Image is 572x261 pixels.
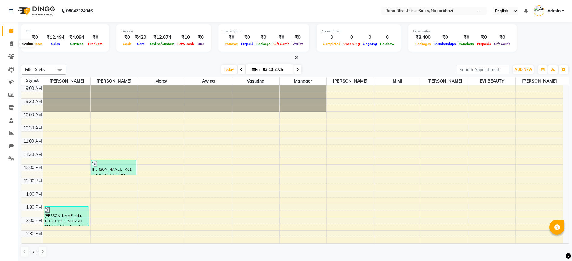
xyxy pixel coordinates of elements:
[121,42,133,46] span: Cash
[138,77,185,85] span: Mercy
[516,77,563,85] span: [PERSON_NAME]
[361,34,379,41] div: 0
[26,29,104,34] div: Total
[135,42,146,46] span: Card
[25,85,43,92] div: 9:00 AM
[21,77,43,84] div: Stylist
[493,42,512,46] span: Gift Cards
[547,8,561,14] span: Admin
[321,34,342,41] div: 3
[250,67,261,72] span: Fri
[457,34,475,41] div: ₹0
[22,112,43,118] div: 10:00 AM
[176,42,196,46] span: Petty cash
[361,42,379,46] span: Ongoing
[43,77,90,85] span: [PERSON_NAME]
[149,34,176,41] div: ₹12,074
[22,151,43,158] div: 11:30 AM
[25,217,43,224] div: 2:00 PM
[44,207,89,226] div: [PERSON_NAME]indu, TK02, 01:35 PM-02:20 PM, Nail Extensions Gel Extension
[534,5,544,16] img: Admin
[91,160,136,175] div: [PERSON_NAME], TK01, 11:50 AM-12:25 PM, Haircut & [PERSON_NAME] Haircut - Senior,Haircut & [PERSO...
[547,237,566,255] iframe: chat widget
[133,34,149,41] div: ₹420
[475,34,493,41] div: ₹0
[457,42,475,46] span: Vouchers
[272,34,291,41] div: ₹0
[25,191,43,197] div: 1:00 PM
[240,42,255,46] span: Prepaid
[513,65,534,74] button: ADD NEW
[23,178,43,184] div: 12:30 PM
[25,67,46,72] span: Filter Stylist
[421,77,468,85] span: [PERSON_NAME]
[468,77,515,85] span: EVI BEAUTY
[272,42,291,46] span: Gift Cards
[66,2,93,19] b: 08047224946
[185,77,232,85] span: Awina
[25,231,43,237] div: 2:30 PM
[29,249,38,255] span: 1 / 1
[232,77,279,85] span: Vasudha
[121,29,206,34] div: Finance
[475,42,493,46] span: Prepaids
[223,42,240,46] span: Voucher
[515,67,532,72] span: ADD NEW
[221,65,237,74] span: Today
[196,34,206,41] div: ₹0
[493,34,512,41] div: ₹0
[67,34,87,41] div: ₹4,094
[223,34,240,41] div: ₹0
[22,125,43,131] div: 10:30 AM
[149,42,176,46] span: Online/Custom
[87,42,104,46] span: Products
[69,42,85,46] span: Services
[223,29,304,34] div: Redemption
[255,34,272,41] div: ₹0
[44,34,67,41] div: ₹12,494
[374,77,421,85] span: MIMI
[87,34,104,41] div: ₹0
[25,99,43,105] div: 9:30 AM
[25,204,43,211] div: 1:30 PM
[291,34,304,41] div: ₹0
[240,34,255,41] div: ₹0
[176,34,196,41] div: ₹10
[414,42,432,46] span: Packages
[280,77,326,85] span: Manager
[433,42,457,46] span: Memberships
[291,42,304,46] span: Wallet
[433,34,457,41] div: ₹0
[413,34,433,41] div: ₹8,400
[321,29,396,34] div: Appointment
[255,42,272,46] span: Package
[26,34,44,41] div: ₹0
[321,42,342,46] span: Completed
[121,34,133,41] div: ₹0
[457,65,509,74] input: Search Appointment
[261,65,291,74] input: 2025-10-03
[15,2,57,19] img: logo
[22,138,43,144] div: 11:00 AM
[379,34,396,41] div: 0
[413,29,512,34] div: Other sales
[91,77,138,85] span: [PERSON_NAME]
[23,165,43,171] div: 12:00 PM
[50,42,61,46] span: Sales
[196,42,206,46] span: Due
[342,34,361,41] div: 0
[342,42,361,46] span: Upcoming
[379,42,396,46] span: No show
[327,77,374,85] span: [PERSON_NAME]
[19,40,34,47] div: Invoice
